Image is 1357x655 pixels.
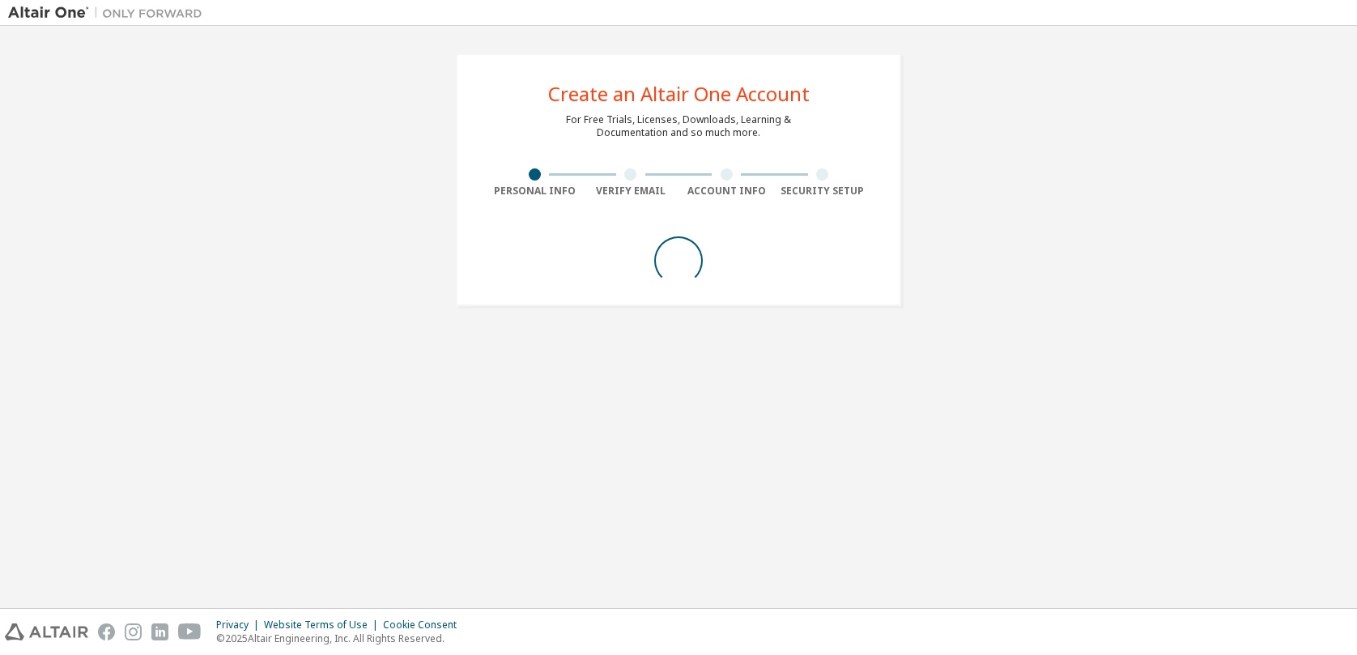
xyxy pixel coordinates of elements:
[383,619,466,632] div: Cookie Consent
[583,185,679,198] div: Verify Email
[8,5,211,21] img: Altair One
[487,185,583,198] div: Personal Info
[5,623,88,640] img: altair_logo.svg
[566,113,791,139] div: For Free Trials, Licenses, Downloads, Learning & Documentation and so much more.
[125,623,142,640] img: instagram.svg
[775,185,871,198] div: Security Setup
[264,619,383,632] div: Website Terms of Use
[678,185,775,198] div: Account Info
[178,623,202,640] img: youtube.svg
[216,632,466,645] p: © 2025 Altair Engineering, Inc. All Rights Reserved.
[98,623,115,640] img: facebook.svg
[216,619,264,632] div: Privacy
[151,623,168,640] img: linkedin.svg
[548,84,810,104] div: Create an Altair One Account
